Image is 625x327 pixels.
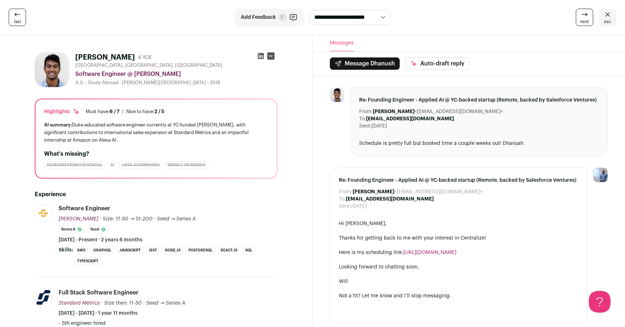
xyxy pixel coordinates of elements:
[339,292,578,300] div: Not a fit? Let me know and I’ll stop messaging.
[339,278,578,285] div: Will
[359,96,599,104] span: Re: Founding Engineer - Applied AI @ YC-backed startup (Remote, backed by Salesforce Ventures)
[75,80,277,86] div: A.S. - Study Abroad - [PERSON_NAME][GEOGRAPHIC_DATA] - 2018
[339,195,346,203] dt: To:
[75,246,88,254] li: AWS
[353,188,483,195] dd: <[EMAIL_ADDRESS][DOMAIN_NAME]>
[35,52,69,87] img: 348fa205e9960d820e2a3d1c821deedf2bff1299a1a033edd3f4708f7da154c9
[59,320,277,327] p: - 5th engineer hired
[339,203,351,210] dt: Sent:
[403,250,456,255] a: [URL][DOMAIN_NAME]
[59,310,137,317] span: [DATE] - [DATE] · 1 year 11 months
[339,235,578,242] div: Thanks for getting back to me with your interest in Centralize!
[241,14,276,21] span: Add Feedback
[75,52,135,63] h1: [PERSON_NAME]
[373,109,414,114] b: [PERSON_NAME]
[157,216,196,221] span: Seed → Series A
[101,301,142,306] span: · Size then: 11-50
[339,263,578,271] div: Looking forward to chatting soon,
[359,122,371,130] dt: Sent:
[359,140,599,147] div: Schedule is pretty full but booked time a couple weeks out! Dhanush
[117,246,143,254] li: JavaScript
[14,19,21,25] span: last
[359,115,366,122] dt: To:
[75,70,277,78] div: Software Engineer @ [PERSON_NAME]
[154,109,164,114] span: 2 / 5
[146,301,185,306] span: Seed → Series A
[339,220,578,227] div: Hi [PERSON_NAME],
[330,35,354,51] button: Messages
[576,9,593,26] a: next
[359,108,373,115] dt: From:
[119,161,162,169] div: Lists: AI Companies
[44,121,268,144] div: Duke-educated software engineer currently at YC-funded [PERSON_NAME], with significant contributi...
[339,249,578,256] div: Here is my scheduling link:
[59,225,85,233] li: Series A
[589,291,611,313] iframe: Help Scout Beacon - Open
[243,246,255,254] li: SQL
[604,19,611,25] span: esc
[154,215,156,223] span: ·
[59,246,73,254] span: Skills:
[88,225,109,233] li: Seed
[86,109,164,115] ul: |
[126,109,164,115] div: Nice to have:
[162,246,183,254] li: Node.js
[165,161,208,169] div: Series C or Series D
[351,203,367,210] dd: [DATE]
[186,246,215,254] li: PostgreSQL
[91,246,114,254] li: GraphQL
[100,216,153,221] span: · Size: 11-50 → 51-200
[235,9,304,26] button: Add Feedback F
[138,54,152,61] div: 4 YOE
[75,257,101,265] li: TypeScript
[44,122,72,127] span: AI summary:
[75,63,222,68] span: [GEOGRAPHIC_DATA], [GEOGRAPHIC_DATA], [GEOGRAPHIC_DATA]
[35,205,52,221] img: 14f38ffd5b686e0ea87a1bb7fc07e5ec13101e6af9e6e812d1f59d1d08323406.jpg
[580,19,589,25] span: next
[59,205,110,212] div: Software Engineer
[330,87,344,102] img: 348fa205e9960d820e2a3d1c821deedf2bff1299a1a033edd3f4708f7da154c9
[59,301,100,306] span: Standard Metrics
[44,108,80,115] div: Highlights
[9,9,26,26] a: last
[44,161,105,169] div: CS degree from top school
[86,109,119,115] div: Must have:
[366,116,454,121] b: [EMAIL_ADDRESS][DOMAIN_NAME]
[59,216,98,221] span: [PERSON_NAME]
[371,122,387,130] dd: [DATE]
[143,300,145,307] span: ·
[339,177,578,184] span: Re: Founding Engineer - Applied AI @ YC-backed startup (Remote, backed by Salesforce Ventures)
[339,188,353,195] dt: From:
[218,246,240,254] li: React.js
[353,189,394,194] b: [PERSON_NAME]
[35,289,52,306] img: c3e3325dd43b1a141b1946829466eb14f3f5d8b3a8ac42629a3c1f4eb66b32bc.png
[59,289,139,297] div: Full Stack Software Engineer
[599,9,616,26] a: esc
[373,108,503,115] dd: <[EMAIL_ADDRESS][DOMAIN_NAME]>
[346,197,434,202] b: [EMAIL_ADDRESS][DOMAIN_NAME]
[593,168,608,182] img: 97332-medium_jpg
[330,57,400,70] button: Message Dhanush
[108,161,116,169] div: AI
[110,109,119,114] span: 6 / 7
[146,246,160,254] li: Jest
[279,14,286,21] span: F
[35,190,277,199] h2: Experience
[405,57,469,70] button: Auto-draft reply
[44,150,268,158] h2: What's missing?
[59,236,143,244] span: [DATE] - Present · 2 years 6 months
